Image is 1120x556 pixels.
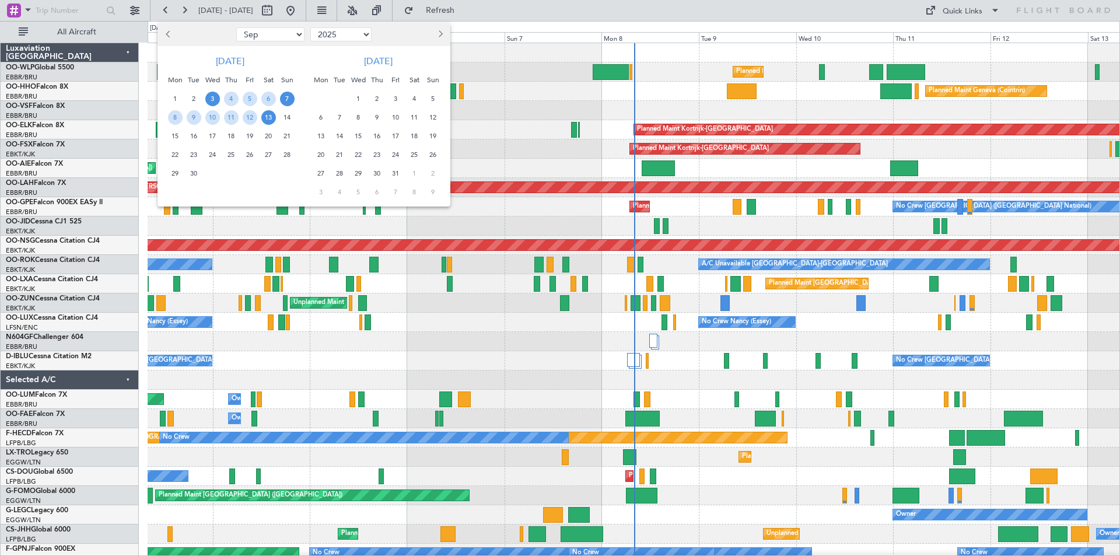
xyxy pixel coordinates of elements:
div: Sun [278,71,296,89]
span: 12 [243,110,257,125]
div: 23-9-2025 [184,145,203,164]
span: 20 [314,148,328,162]
div: 28-9-2025 [278,145,296,164]
span: 3 [314,185,328,200]
span: 30 [370,166,384,181]
div: 2-11-2025 [423,164,442,183]
div: 30-9-2025 [184,164,203,183]
span: 13 [314,129,328,144]
div: 21-10-2025 [330,145,349,164]
span: 9 [187,110,201,125]
div: 12-10-2025 [423,108,442,127]
span: 7 [388,185,403,200]
div: Thu [222,71,240,89]
div: 25-10-2025 [405,145,423,164]
div: Wed [349,71,367,89]
span: 15 [168,129,183,144]
span: 7 [332,110,347,125]
div: Fri [386,71,405,89]
div: 17-9-2025 [203,127,222,145]
div: 6-9-2025 [259,89,278,108]
span: 2 [370,92,384,106]
span: 6 [314,110,328,125]
div: Sat [405,71,423,89]
span: 28 [332,166,347,181]
span: 29 [351,166,366,181]
span: 31 [388,166,403,181]
div: 27-9-2025 [259,145,278,164]
span: 20 [261,129,276,144]
span: 11 [224,110,239,125]
div: 1-10-2025 [349,89,367,108]
div: 7-11-2025 [386,183,405,201]
span: 17 [205,129,220,144]
span: 18 [407,129,422,144]
span: 1 [351,92,366,106]
div: Tue [184,71,203,89]
span: 4 [224,92,239,106]
div: 19-10-2025 [423,127,442,145]
div: 6-10-2025 [311,108,330,127]
span: 5 [351,185,366,200]
div: 7-10-2025 [330,108,349,127]
div: 5-10-2025 [423,89,442,108]
div: 27-10-2025 [311,164,330,183]
span: 13 [261,110,276,125]
div: 15-9-2025 [166,127,184,145]
div: Mon [166,71,184,89]
div: 29-9-2025 [166,164,184,183]
div: Wed [203,71,222,89]
span: 16 [187,129,201,144]
div: 15-10-2025 [349,127,367,145]
span: 24 [388,148,403,162]
span: 22 [351,148,366,162]
div: 9-11-2025 [423,183,442,201]
div: 13-10-2025 [311,127,330,145]
div: 23-10-2025 [367,145,386,164]
div: 21-9-2025 [278,127,296,145]
div: 22-10-2025 [349,145,367,164]
span: 26 [243,148,257,162]
div: Sun [423,71,442,89]
div: 11-10-2025 [405,108,423,127]
div: Thu [367,71,386,89]
button: Next month [433,25,446,44]
div: 5-9-2025 [240,89,259,108]
span: 19 [243,129,257,144]
button: Previous month [162,25,175,44]
div: 16-9-2025 [184,127,203,145]
div: 13-9-2025 [259,108,278,127]
div: Sat [259,71,278,89]
div: 20-10-2025 [311,145,330,164]
span: 9 [370,110,384,125]
span: 1 [407,166,422,181]
div: 16-10-2025 [367,127,386,145]
span: 1 [168,92,183,106]
span: 19 [426,129,440,144]
div: 9-10-2025 [367,108,386,127]
div: Fri [240,71,259,89]
select: Select year [310,27,372,41]
div: 2-10-2025 [367,89,386,108]
span: 25 [224,148,239,162]
div: 1-11-2025 [405,164,423,183]
div: 29-10-2025 [349,164,367,183]
div: 31-10-2025 [386,164,405,183]
div: 19-9-2025 [240,127,259,145]
span: 23 [187,148,201,162]
div: 10-10-2025 [386,108,405,127]
span: 8 [168,110,183,125]
span: 14 [280,110,295,125]
div: 6-11-2025 [367,183,386,201]
span: 30 [187,166,201,181]
div: 14-10-2025 [330,127,349,145]
span: 27 [314,166,328,181]
div: 26-9-2025 [240,145,259,164]
div: Tue [330,71,349,89]
span: 11 [407,110,422,125]
span: 8 [351,110,366,125]
div: 2-9-2025 [184,89,203,108]
div: 25-9-2025 [222,145,240,164]
div: 1-9-2025 [166,89,184,108]
span: 3 [388,92,403,106]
